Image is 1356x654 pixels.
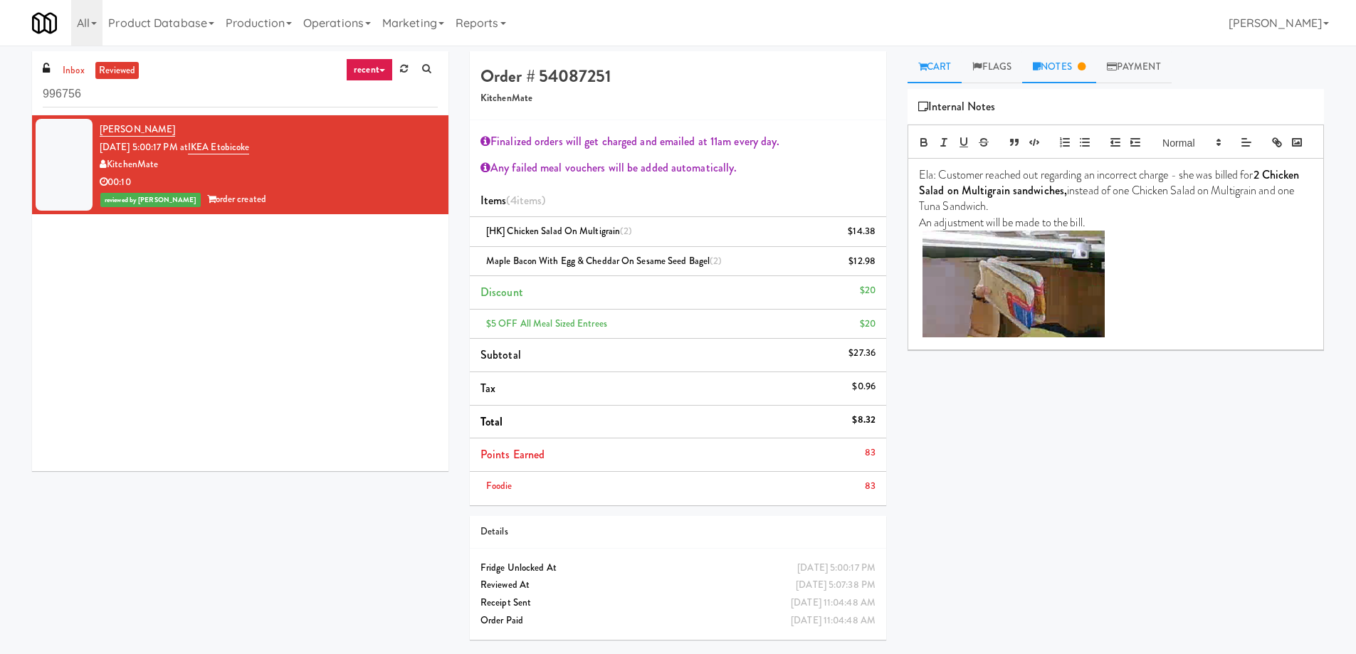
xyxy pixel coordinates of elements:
[480,192,545,209] span: Items
[923,231,1105,337] img: uWE8RMpsrzl9k7+cwAAAABJRU5ErkJggg==
[480,559,876,577] div: Fridge Unlocked At
[480,413,503,430] span: Total
[710,254,722,268] span: (2)
[480,284,523,300] span: Discount
[95,62,140,80] a: reviewed
[480,576,876,594] div: Reviewed At
[791,594,876,612] div: [DATE] 11:04:48 AM
[865,478,876,495] div: 83
[486,479,513,492] span: Foodie
[480,523,876,541] div: Details
[480,347,521,363] span: Subtotal
[480,157,876,179] div: Any failed meal vouchers will be added automatically.
[1096,51,1172,83] a: Payment
[32,115,448,214] li: [PERSON_NAME][DATE] 5:00:17 PM atIKEA EtobicokeKitchenMate00:10reviewed by [PERSON_NAME]order cre...
[188,140,249,154] a: IKEA Etobicoke
[100,140,188,154] span: [DATE] 5:00:17 PM at
[346,58,393,81] a: recent
[480,612,876,630] div: Order Paid
[865,444,876,462] div: 83
[100,193,201,207] span: reviewed by [PERSON_NAME]
[852,378,876,396] div: $0.96
[919,167,1303,199] strong: 2 Chicken Salad on Multigrain sandwiches,
[848,223,876,241] div: $14.38
[919,167,1313,215] p: Ela: Customer reached out regarding an incorrect charge - she was billed for instead of one Chick...
[848,344,876,362] div: $27.36
[43,81,438,107] input: Search vision orders
[100,174,438,191] div: 00:10
[480,131,876,152] div: Finalized orders will get charged and emailed at 11am every day.
[848,253,876,270] div: $12.98
[480,67,876,85] h4: Order # 54087251
[1022,51,1096,83] a: Notes
[796,576,876,594] div: [DATE] 5:07:38 PM
[480,380,495,396] span: Tax
[486,317,607,330] span: $5 OFF All Meal Sized Entrees
[486,224,633,238] span: [HK] Chicken Salad on Multigrain
[506,192,545,209] span: (4 )
[797,559,876,577] div: [DATE] 5:00:17 PM
[791,612,876,630] div: [DATE] 11:04:48 AM
[207,192,266,206] span: order created
[918,96,996,117] span: Internal Notes
[480,594,876,612] div: Receipt Sent
[517,192,542,209] ng-pluralize: items
[480,93,876,104] h5: KitchenMate
[620,224,632,238] span: (2)
[100,156,438,174] div: KitchenMate
[100,122,175,137] a: [PERSON_NAME]
[480,446,545,463] span: Points Earned
[860,315,876,333] div: $20
[32,11,57,36] img: Micromart
[852,411,876,429] div: $8.32
[908,51,962,83] a: Cart
[486,254,722,268] span: Maple Bacon with Egg & Cheddar on Sesame Seed Bagel
[59,62,88,80] a: inbox
[962,51,1022,83] a: Flags
[860,282,876,300] div: $20
[919,215,1313,231] p: An adjustment will be made to the bill.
